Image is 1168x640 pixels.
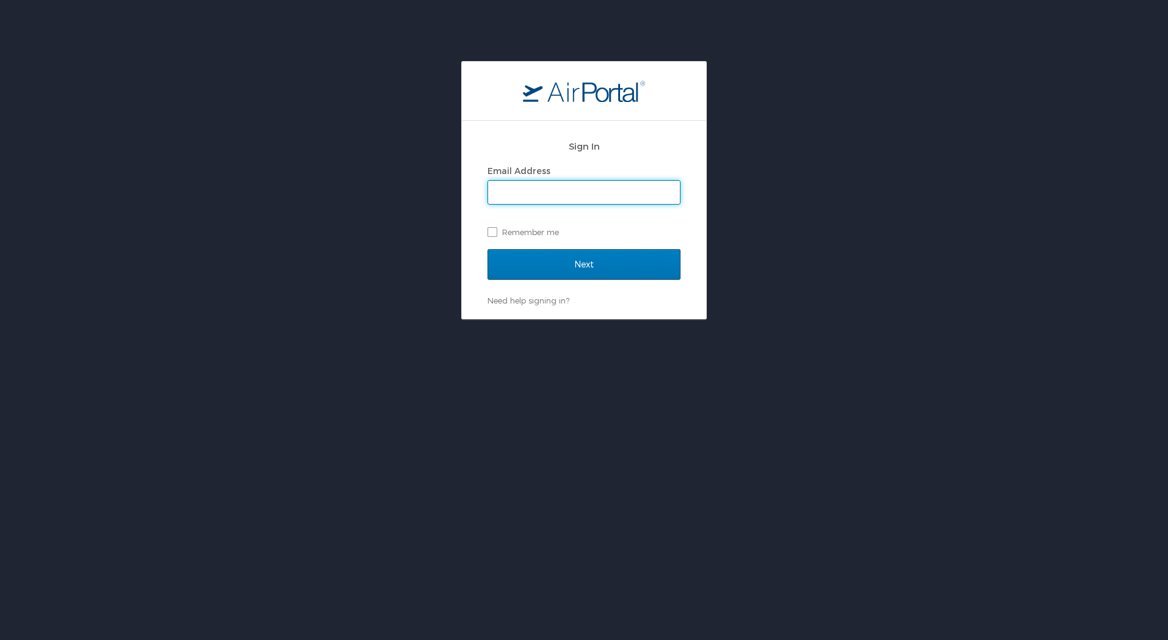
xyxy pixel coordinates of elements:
img: logo [523,80,645,102]
a: Need help signing in? [487,296,569,305]
label: Remember me [487,223,681,241]
label: Email Address [487,165,550,176]
input: Next [487,249,681,280]
h2: Sign In [487,139,681,153]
